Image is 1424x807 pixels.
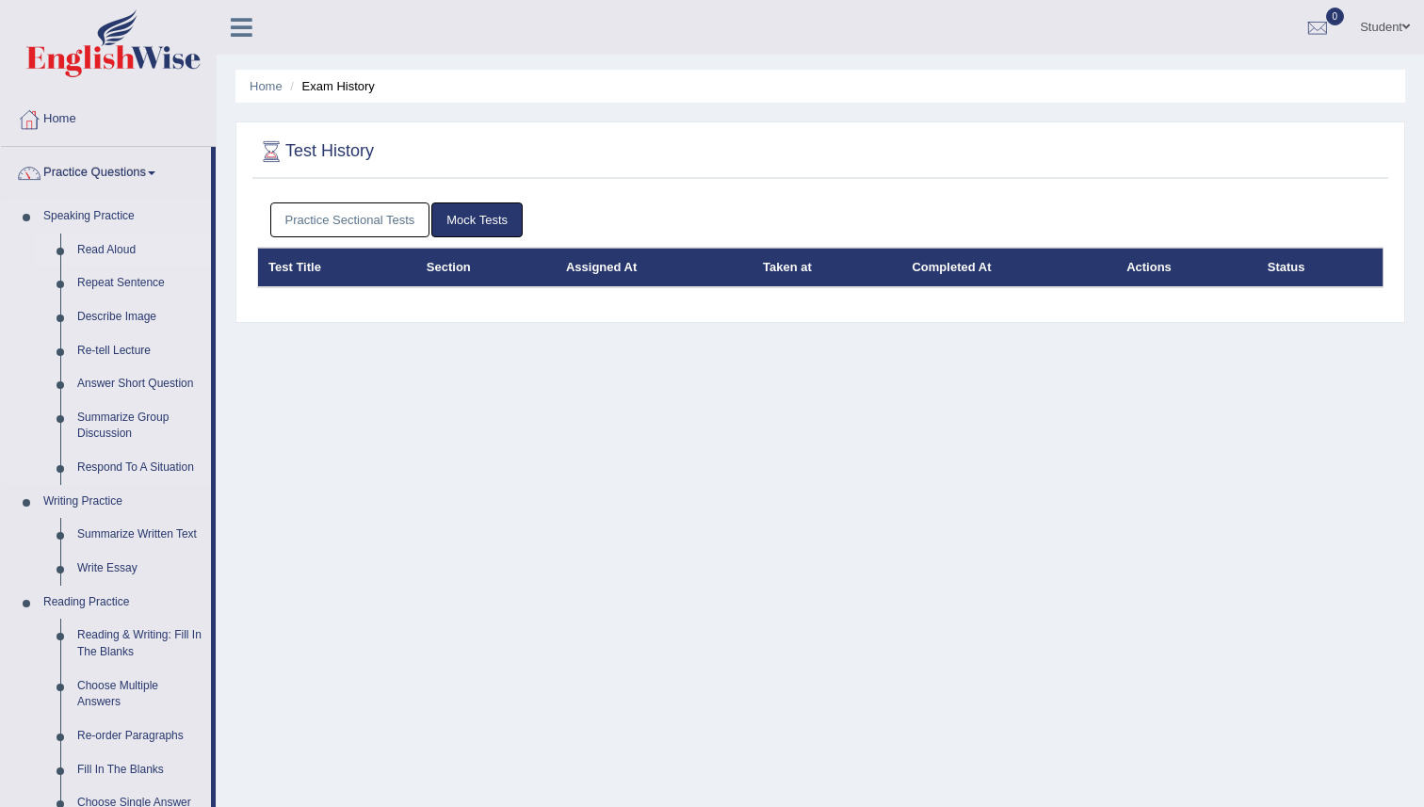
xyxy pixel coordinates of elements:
[1326,8,1345,25] span: 0
[1,147,211,194] a: Practice Questions
[752,248,901,287] th: Taken at
[69,266,211,300] a: Repeat Sentence
[69,451,211,485] a: Respond To A Situation
[69,619,211,669] a: Reading & Writing: Fill In The Blanks
[69,300,211,334] a: Describe Image
[270,202,430,237] a: Practice Sectional Tests
[257,137,374,166] h2: Test History
[1257,248,1384,287] th: Status
[69,401,211,451] a: Summarize Group Discussion
[69,719,211,753] a: Re-order Paragraphs
[69,367,211,401] a: Answer Short Question
[69,753,211,787] a: Fill In The Blanks
[416,248,556,287] th: Section
[250,79,283,93] a: Home
[1116,248,1257,287] th: Actions
[69,334,211,368] a: Re-tell Lecture
[69,670,211,719] a: Choose Multiple Answers
[35,586,211,620] a: Reading Practice
[901,248,1116,287] th: Completed At
[431,202,523,237] a: Mock Tests
[285,77,375,95] li: Exam History
[258,248,416,287] th: Test Title
[35,200,211,234] a: Speaking Practice
[1,93,216,140] a: Home
[69,518,211,552] a: Summarize Written Text
[69,552,211,586] a: Write Essay
[556,248,752,287] th: Assigned At
[69,234,211,267] a: Read Aloud
[35,485,211,519] a: Writing Practice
